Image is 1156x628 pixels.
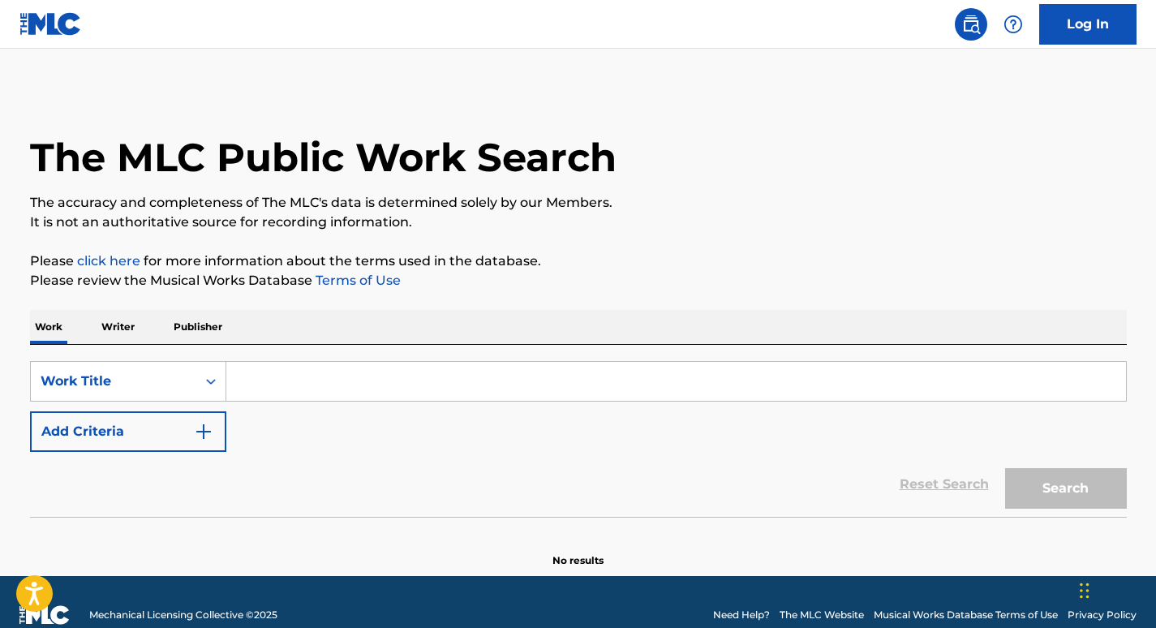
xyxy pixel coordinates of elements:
p: Please for more information about the terms used in the database. [30,252,1127,271]
span: Mechanical Licensing Collective © 2025 [89,608,277,622]
a: Musical Works Database Terms of Use [874,608,1058,622]
a: Log In [1039,4,1137,45]
p: No results [552,534,604,568]
a: Need Help? [713,608,770,622]
a: click here [77,253,140,269]
img: search [961,15,981,34]
p: Please review the Musical Works Database [30,271,1127,290]
img: logo [19,605,70,625]
button: Add Criteria [30,411,226,452]
img: help [1003,15,1023,34]
a: Public Search [955,8,987,41]
div: Work Title [41,372,187,391]
h1: The MLC Public Work Search [30,133,617,182]
div: Help [997,8,1029,41]
p: The accuracy and completeness of The MLC's data is determined solely by our Members. [30,193,1127,213]
a: Terms of Use [312,273,401,288]
iframe: Chat Widget [1075,550,1156,628]
a: Privacy Policy [1068,608,1137,622]
p: Writer [97,310,140,344]
p: Publisher [169,310,227,344]
img: 9d2ae6d4665cec9f34b9.svg [194,422,213,441]
img: MLC Logo [19,12,82,36]
p: It is not an authoritative source for recording information. [30,213,1127,232]
p: Work [30,310,67,344]
div: Drag [1080,566,1089,615]
a: The MLC Website [780,608,864,622]
form: Search Form [30,361,1127,517]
